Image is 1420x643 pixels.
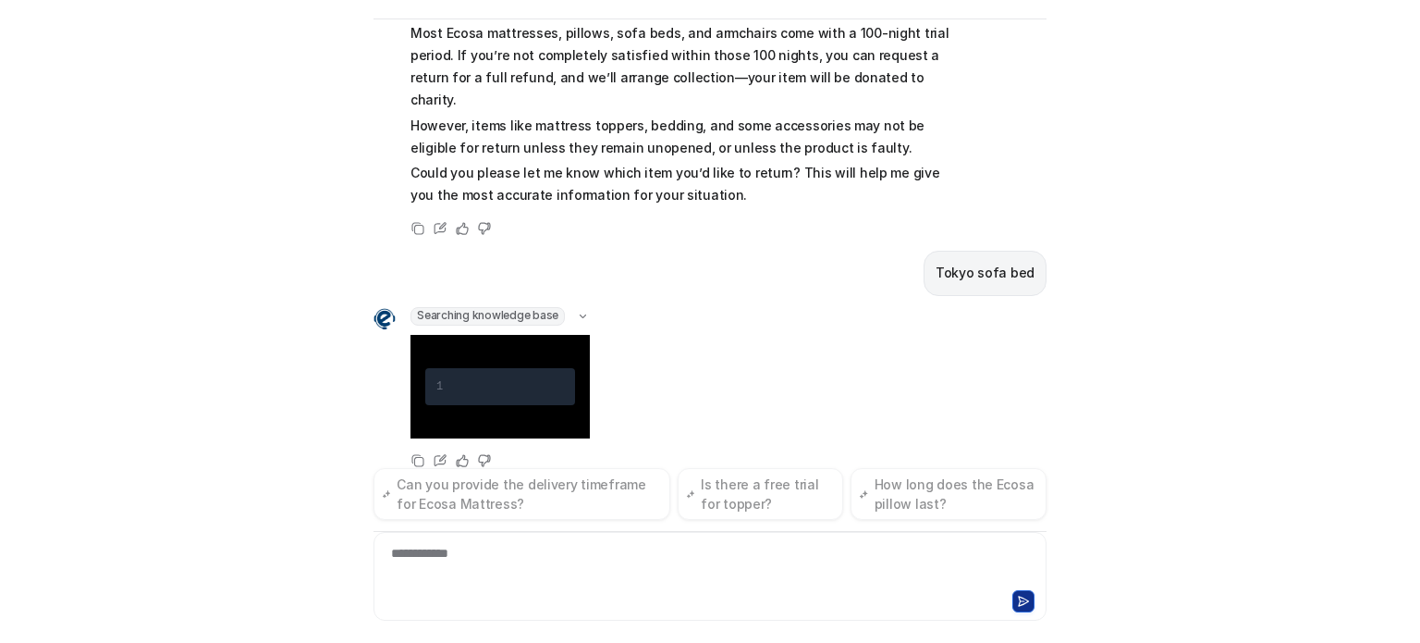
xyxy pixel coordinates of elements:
[851,468,1047,520] button: How long does the Ecosa pillow last?
[436,376,443,398] div: 1
[410,307,565,326] span: Searching knowledge base
[410,115,951,159] p: However, items like mattress toppers, bedding, and some accessories may not be eligible for retur...
[373,308,396,330] img: Widget
[373,468,670,520] button: Can you provide the delivery timeframe for Ecosa Mattress?
[410,162,951,206] p: Could you please let me know which item you’d like to return? This will help me give you the most...
[936,262,1034,284] p: Tokyo sofa bed
[678,468,843,520] button: Is there a free trial for topper?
